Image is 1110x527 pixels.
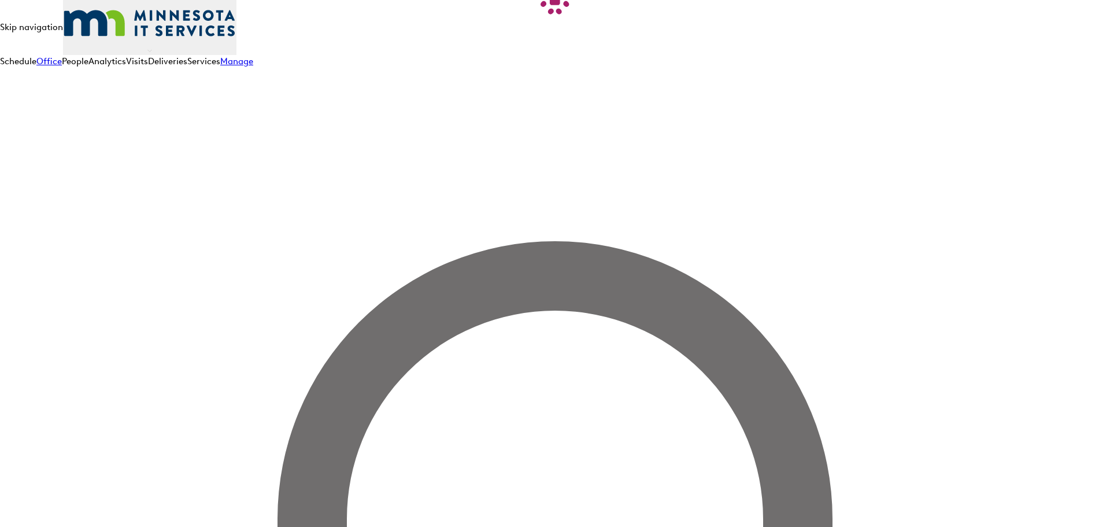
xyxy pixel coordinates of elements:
[148,56,187,67] a: Deliveries
[220,56,253,67] a: Manage
[126,56,148,67] a: Visits
[36,56,62,67] a: Office
[88,56,126,67] a: Analytics
[187,56,220,67] a: Services
[62,56,88,67] a: People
